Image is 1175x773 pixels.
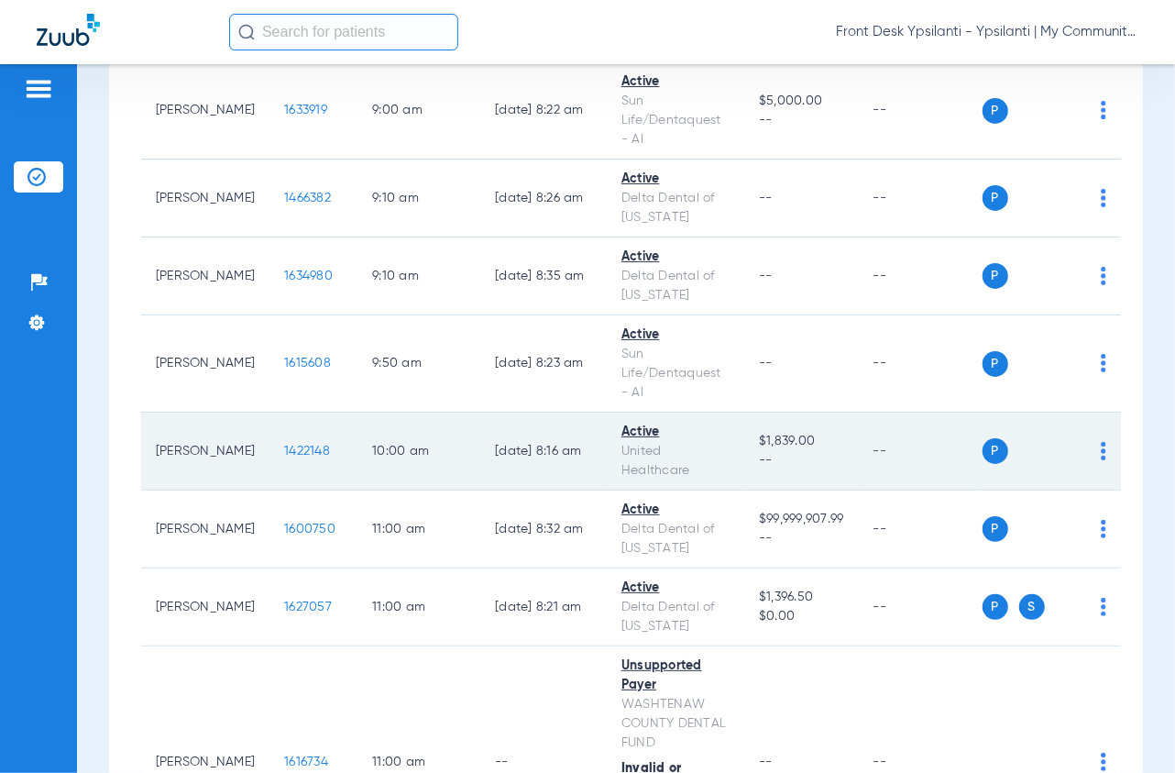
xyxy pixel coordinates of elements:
[480,237,607,315] td: [DATE] 8:35 AM
[1101,598,1106,616] img: group-dot-blue.svg
[621,326,730,345] div: Active
[1083,685,1175,773] iframe: Chat Widget
[37,14,100,46] img: Zuub Logo
[357,569,480,646] td: 11:00 AM
[141,62,269,160] td: [PERSON_NAME]
[621,442,730,480] div: United Healthcare
[141,491,269,569] td: [PERSON_NAME]
[621,423,730,442] div: Active
[859,315,983,413] td: --
[480,413,607,491] td: [DATE] 8:16 AM
[1019,594,1045,620] span: S
[621,657,730,695] div: Unsupported Payer
[759,756,773,768] span: --
[621,170,730,189] div: Active
[357,315,480,413] td: 9:50 AM
[983,438,1008,464] span: P
[621,248,730,267] div: Active
[983,263,1008,289] span: P
[621,501,730,520] div: Active
[141,237,269,315] td: [PERSON_NAME]
[621,598,730,636] div: Delta Dental of [US_STATE]
[357,491,480,569] td: 11:00 AM
[284,601,332,613] span: 1627057
[859,569,983,646] td: --
[859,62,983,160] td: --
[983,98,1008,124] span: P
[141,315,269,413] td: [PERSON_NAME]
[357,160,480,237] td: 9:10 AM
[284,357,331,370] span: 1615608
[759,607,844,626] span: $0.00
[621,695,730,753] div: WASHTENAW COUNTY DENTAL FUND
[284,756,328,768] span: 1616734
[621,267,730,305] div: Delta Dental of [US_STATE]
[480,160,607,237] td: [DATE] 8:26 AM
[983,351,1008,377] span: P
[983,594,1008,620] span: P
[759,529,844,548] span: --
[983,516,1008,542] span: P
[480,315,607,413] td: [DATE] 8:23 AM
[24,78,53,100] img: hamburger-icon
[238,24,255,40] img: Search Icon
[759,192,773,204] span: --
[621,345,730,403] div: Sun Life/Dentaquest - AI
[1101,354,1106,372] img: group-dot-blue.svg
[759,357,773,370] span: --
[759,432,844,451] span: $1,839.00
[621,72,730,92] div: Active
[759,92,844,111] span: $5,000.00
[1101,189,1106,207] img: group-dot-blue.svg
[859,413,983,491] td: --
[284,523,335,536] span: 1600750
[480,491,607,569] td: [DATE] 8:32 AM
[859,491,983,569] td: --
[759,510,844,529] span: $99,999,907.99
[284,104,327,116] span: 1633919
[357,413,480,491] td: 10:00 AM
[621,189,730,227] div: Delta Dental of [US_STATE]
[480,569,607,646] td: [DATE] 8:21 AM
[759,588,844,607] span: $1,396.50
[284,192,331,204] span: 1466382
[357,237,480,315] td: 9:10 AM
[859,237,983,315] td: --
[836,23,1138,41] span: Front Desk Ypsilanti - Ypsilanti | My Community Dental Centers
[284,270,333,282] span: 1634980
[1101,101,1106,119] img: group-dot-blue.svg
[229,14,458,50] input: Search for patients
[759,111,844,130] span: --
[1101,267,1106,285] img: group-dot-blue.svg
[284,445,330,458] span: 1422148
[141,569,269,646] td: [PERSON_NAME]
[357,62,480,160] td: 9:00 AM
[1101,442,1106,460] img: group-dot-blue.svg
[859,160,983,237] td: --
[759,451,844,470] span: --
[1101,520,1106,538] img: group-dot-blue.svg
[621,579,730,598] div: Active
[759,270,773,282] span: --
[480,62,607,160] td: [DATE] 8:22 AM
[621,520,730,558] div: Delta Dental of [US_STATE]
[141,413,269,491] td: [PERSON_NAME]
[621,92,730,149] div: Sun Life/Dentaquest - AI
[141,160,269,237] td: [PERSON_NAME]
[983,185,1008,211] span: P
